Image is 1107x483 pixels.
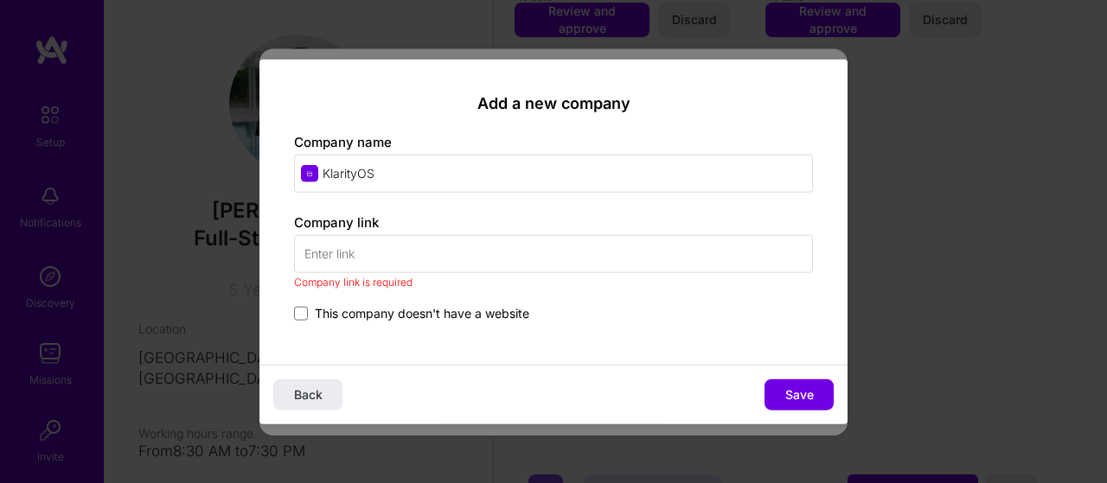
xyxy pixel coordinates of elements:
button: Save [765,379,834,410]
span: Save [785,386,814,404]
label: Company name [294,134,392,150]
label: Company link [294,214,379,231]
input: Enter link [294,235,813,273]
h2: Add a new company [294,93,813,112]
div: Company link is required [294,273,813,291]
button: Back [273,379,342,410]
input: Enter name [294,155,813,193]
span: Back [294,386,323,404]
span: This company doesn't have a website [315,305,529,322]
